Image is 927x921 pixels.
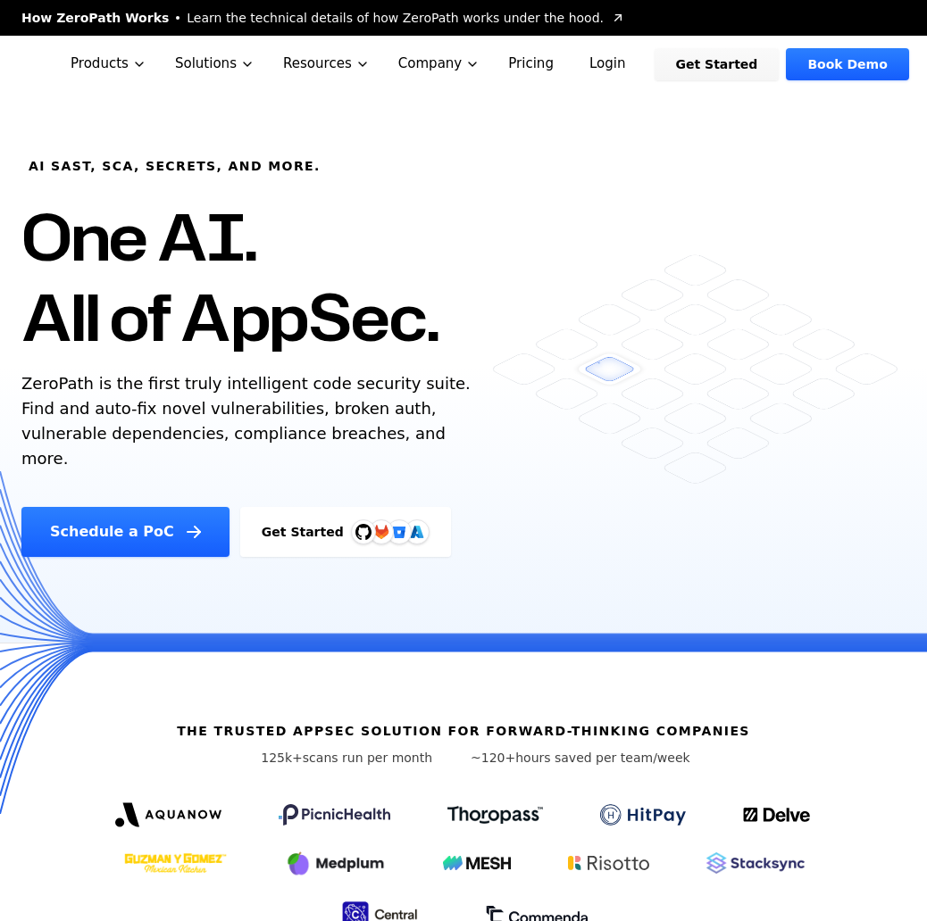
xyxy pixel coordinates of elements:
a: Login [568,48,647,80]
p: scans run per month [237,749,456,767]
a: Get StartedGitHubGitLabAzure [240,507,451,557]
h6: AI SAST, SCA, Secrets, and more. [29,157,321,175]
p: hours saved per team/week [471,749,690,767]
button: Company [384,36,495,92]
button: Resources [269,36,384,92]
button: Products [56,36,161,92]
img: GYG [122,842,228,884]
span: ~120+ [471,751,515,765]
a: How ZeroPath WorksLearn the technical details of how ZeroPath works under the hood. [21,9,625,27]
img: Azure [410,525,424,539]
a: Pricing [494,36,568,92]
img: GitLab [363,514,399,550]
p: ZeroPath is the first truly intelligent code security suite. Find and auto-fix novel vulnerabilit... [21,371,479,471]
a: Get Started [655,48,780,80]
button: Solutions [161,36,269,92]
span: Learn the technical details of how ZeroPath works under the hood. [187,9,604,27]
span: 125k+ [261,751,303,765]
img: Mesh [443,856,511,870]
a: Book Demo [786,48,908,80]
img: GitHub [355,524,372,540]
h1: One AI. All of AppSec. [21,196,438,357]
img: Thoropass [447,806,543,824]
img: Medplum [286,849,386,877]
img: Stacksync [706,852,805,874]
span: How ZeroPath Works [21,9,169,27]
h6: The Trusted AppSec solution for forward-thinking companies [177,722,750,740]
svg: Bitbucket [389,522,409,542]
a: Schedule a PoC [21,507,230,557]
